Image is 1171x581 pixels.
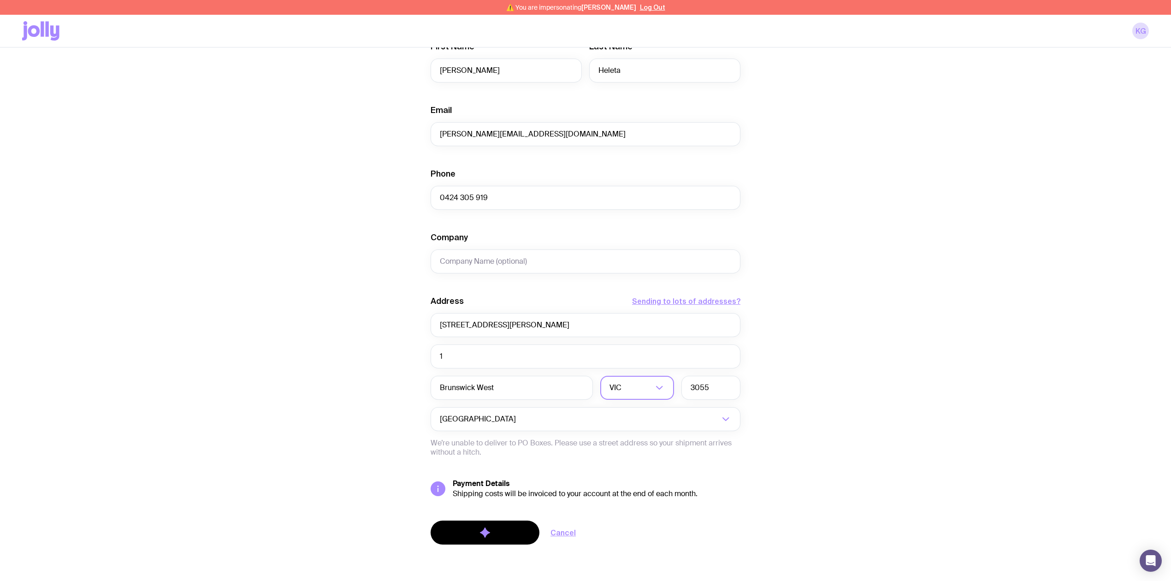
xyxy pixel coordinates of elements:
input: Postcode [681,376,740,400]
input: Suburb [431,376,593,400]
input: Search for option [623,376,653,400]
div: Shipping costs will be invoiced to your account at the end of each month. [453,489,740,498]
label: Phone [431,168,455,179]
a: Cancel [550,527,576,538]
span: [PERSON_NAME] [581,4,636,11]
input: Street Address [431,313,740,337]
input: Last Name [589,59,740,83]
a: KG [1132,23,1149,39]
div: Search for option [600,376,674,400]
h5: Payment Details [453,479,740,488]
p: We’re unable to deliver to PO Boxes. Please use a street address so your shipment arrives without... [431,439,740,457]
div: Open Intercom Messenger [1140,550,1162,572]
label: Company [431,232,468,243]
input: Apartment, suite, etc. (optional) [431,344,740,368]
input: First Name [431,59,582,83]
button: Sending to lots of addresses? [632,296,740,307]
span: VIC [609,376,623,400]
span: [GEOGRAPHIC_DATA] [440,407,518,431]
label: Email [431,105,452,116]
input: employee@company.com [431,122,740,146]
button: Log Out [640,4,665,11]
span: ⚠️ You are impersonating [506,4,636,11]
input: Search for option [518,407,719,431]
input: Company Name (optional) [431,249,740,273]
input: 0400 123 456 [431,186,740,210]
div: Search for option [431,407,740,431]
label: Address [431,296,464,307]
